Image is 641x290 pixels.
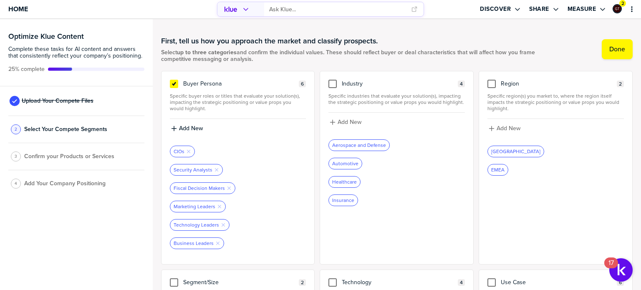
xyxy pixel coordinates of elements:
span: Select and confirm the individual values. These should reflect buyer or deal characteristics that... [161,49,555,63]
span: 4 [460,81,463,87]
span: Home [8,5,28,13]
strong: up to three categories [177,48,237,57]
label: Add New [338,119,361,126]
span: Select Your Compete Segments [24,126,107,133]
a: Edit Profile [612,3,623,14]
div: 17 [608,263,614,274]
label: Discover [480,5,511,13]
h3: Optimize Klue Content [8,33,144,40]
span: 2 [15,126,17,132]
span: 4 [15,180,17,187]
span: 2 [301,280,304,286]
label: Measure [568,5,596,13]
button: Remove Tag [221,222,226,227]
button: Remove Tag [227,186,232,191]
span: Industry [342,81,363,87]
span: Upload Your Compete Files [22,98,93,104]
span: Region [501,81,519,87]
button: Remove Tag [186,149,191,154]
label: Add New [497,125,520,132]
span: Active [8,66,45,73]
span: 4 [460,280,463,286]
span: 3 [15,153,17,159]
span: Confirm your Products or Services [24,153,114,160]
button: Add New [170,124,306,133]
button: Open Resource Center, 17 new notifications [609,258,633,282]
span: Specific region(s) you market to, where the region itself impacts the strategic positioning or va... [487,93,624,112]
span: Complete these tasks for AI content and answers that consistently reflect your company’s position... [8,46,144,59]
label: Done [609,45,625,53]
button: Add New [487,124,624,133]
label: Add New [179,125,203,132]
label: Share [529,5,549,13]
button: Remove Tag [217,204,222,209]
button: Done [602,39,633,59]
span: 6 [301,81,304,87]
span: Buyer Persona [183,81,222,87]
span: 2 [621,0,624,7]
div: Graham Tutti [613,4,622,13]
button: Remove Tag [214,167,219,172]
span: 2 [619,81,622,87]
span: Technology [342,279,371,286]
h1: First, tell us how you approach the market and classify prospects. [161,36,555,46]
span: 6 [619,280,622,286]
span: Specific industries that evaluate your solution(s), impacting the strategic positioning or value ... [328,93,465,106]
button: Add New [328,118,465,127]
button: Remove Tag [215,241,220,246]
input: Ask Klue... [269,3,406,16]
span: Add Your Company Positioning [24,180,106,187]
img: ee1355cada6433fc92aa15fbfe4afd43-sml.png [613,5,621,13]
span: Specific buyer roles or titles that evaluate your solution(s), impacting the strategic positionin... [170,93,306,112]
span: Segment/Size [183,279,219,286]
span: Use Case [501,279,526,286]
